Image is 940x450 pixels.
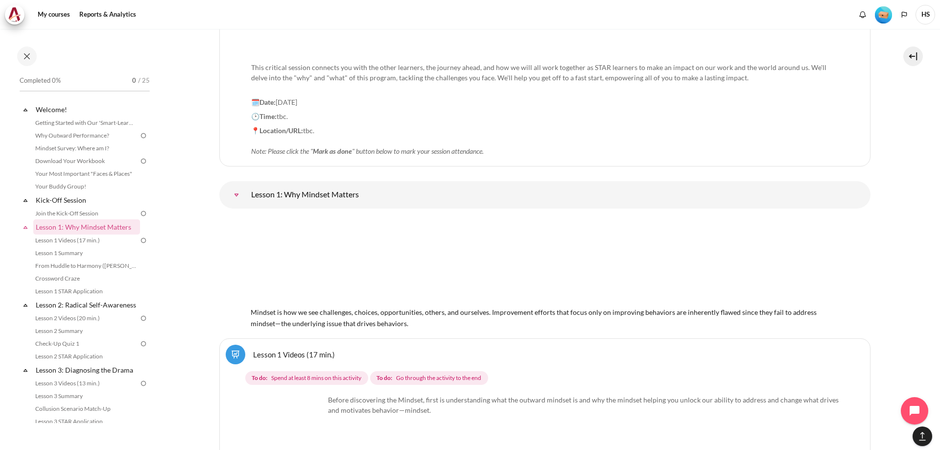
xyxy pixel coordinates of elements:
[32,260,139,272] a: From Huddle to Harmony ([PERSON_NAME]'s Story)
[5,5,29,24] a: Architeck Architeck
[138,76,150,86] span: / 25
[897,7,912,22] button: Languages
[251,126,303,135] strong: 📍Location/URL:
[32,403,139,415] a: Collusion Scenario Match-Up
[139,131,148,140] img: To do
[32,285,139,297] a: Lesson 1 STAR Application
[76,5,140,24] a: Reports & Analytics
[32,312,139,324] a: Lesson 2 Videos (20 min.)
[139,314,148,323] img: To do
[21,222,30,232] span: Collapse
[139,339,148,348] img: To do
[34,5,73,24] a: My courses
[21,365,30,375] span: Collapse
[32,325,139,337] a: Lesson 2 Summary
[32,338,139,350] a: Check-Up Quiz 1
[139,157,148,166] img: To do
[871,5,896,24] a: Level #1
[251,308,817,328] span: Mindset is how we see challenges, choices, opportunities, others, and ourselves. Improvement effo...
[251,97,839,107] p: [DATE]
[32,142,139,154] a: Mindset Survey: Where am I?
[8,7,22,22] img: Architeck
[132,76,136,86] span: 0
[916,5,935,24] span: HS
[32,416,139,427] a: Lesson 3 STAR Application
[139,236,148,245] img: To do
[34,298,139,311] a: Lesson 2: Radical Self-Awareness
[32,208,139,219] a: Join the Kick-Off Session
[32,273,139,284] a: Crossword Craze
[32,378,139,389] a: Lesson 3 Videos (13 min.)
[916,5,935,24] a: User menu
[34,220,139,234] a: Lesson 1: Why Mindset Matters
[252,374,267,382] strong: To do:
[32,181,139,192] a: Your Buddy Group!
[32,168,139,180] a: Your Most Important "Faces & Places"
[32,351,139,362] a: Lesson 2 STAR Application
[32,390,139,402] a: Lesson 3 Summary
[313,147,352,155] strong: Mark as done
[855,7,870,22] div: Show notification window with no new notifications
[251,126,484,155] span: tbc.
[875,6,892,24] img: Level #1
[34,193,139,207] a: Kick-Off Session
[139,379,148,388] img: To do
[251,98,276,106] strong: 🗓️Date:
[376,374,392,382] strong: To do:
[251,112,277,120] strong: 🕑Time:
[396,374,481,382] span: Go through the activity to the end
[21,195,30,205] span: Collapse
[253,350,335,359] a: Lesson 1 Videos (17 min.)
[34,103,139,116] a: Welcome!
[32,117,139,129] a: Getting Started with Our 'Smart-Learning' Platform
[875,5,892,24] div: Level #1
[251,52,839,93] p: This critical session connects you with the other learners, the journey ahead, and how we will al...
[277,112,288,120] span: tbc.
[34,363,139,377] a: Lesson 3: Diagnosing the Drama
[251,395,839,415] p: Before discovering the Mindset, first is understanding what the outward mindset is and why the mi...
[32,130,139,142] a: Why Outward Performance?
[32,155,139,167] a: Download Your Workbook
[271,374,361,382] span: Spend at least 8 mins on this activity
[32,247,139,259] a: Lesson 1 Summary
[245,369,848,387] div: Completion requirements for Lesson 1 Videos (17 min.)
[21,300,30,310] span: Collapse
[20,76,61,86] span: Completed 0%
[251,147,484,155] em: Note: Please click the " " button below to mark your session attendance.
[251,216,821,306] img: 1
[139,209,148,218] img: To do
[32,235,139,246] a: Lesson 1 Videos (17 min.)
[227,185,246,205] a: Lesson 1: Why Mindset Matters
[21,105,30,115] span: Collapse
[913,426,932,446] button: [[backtotopbutton]]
